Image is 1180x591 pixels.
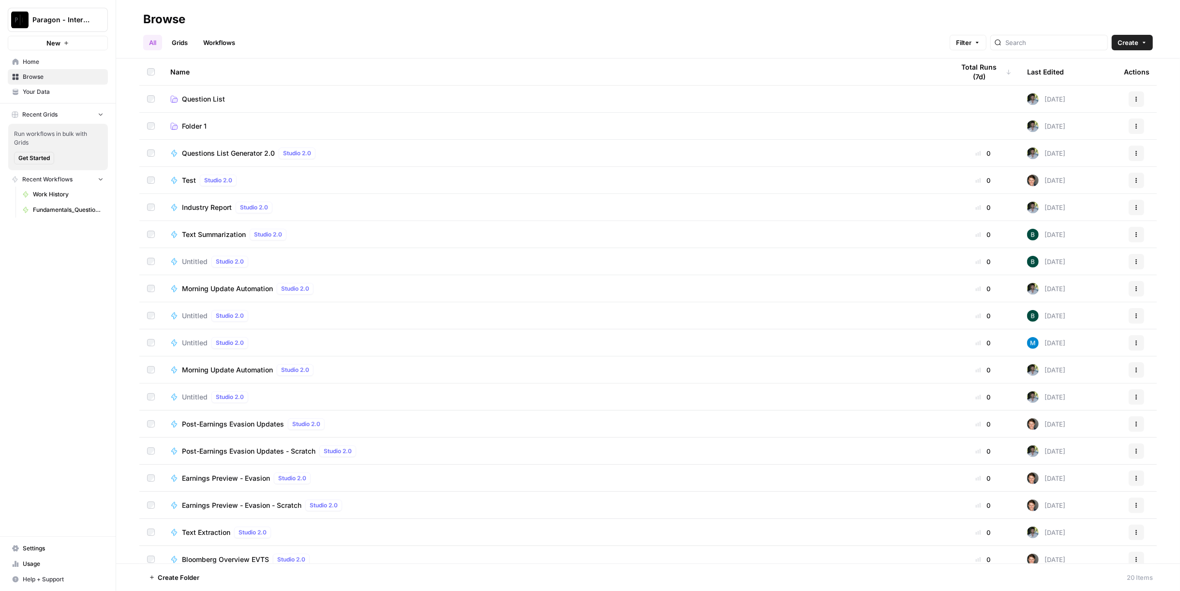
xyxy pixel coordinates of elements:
div: [DATE] [1027,445,1065,457]
a: Fundamentals_Question List [18,202,108,218]
img: qw00ik6ez51o8uf7vgx83yxyzow9 [1027,175,1039,186]
img: gzw0xrzbu4v14xxhgg72x2dyvnw7 [1027,527,1039,538]
div: [DATE] [1027,527,1065,538]
img: gzw0xrzbu4v14xxhgg72x2dyvnw7 [1027,283,1039,295]
span: Usage [23,560,104,568]
div: [DATE] [1027,283,1065,295]
span: Studio 2.0 [278,474,306,483]
span: Help + Support [23,575,104,584]
span: Browse [23,73,104,81]
div: Actions [1124,59,1150,85]
a: Earnings Preview - Evasion - ScratchStudio 2.0 [170,500,939,511]
div: 0 [955,203,1012,212]
span: Home [23,58,104,66]
span: Untitled [182,257,208,266]
a: Post-Earnings Evasion Updates - ScratchStudio 2.0 [170,445,939,457]
img: qw00ik6ez51o8uf7vgx83yxyzow9 [1027,554,1039,565]
img: gzw0xrzbu4v14xxhgg72x2dyvnw7 [1027,120,1039,132]
span: Industry Report [182,203,232,212]
div: 0 [955,473,1012,483]
a: Grids [166,35,194,50]
a: Your Data [8,84,108,100]
span: Question List [182,94,225,104]
div: 0 [955,528,1012,537]
span: Post-Earnings Evasion Updates [182,419,284,429]
div: 0 [955,501,1012,510]
img: c0rfybo51k26pugaisgq14w9tpxb [1027,229,1039,240]
div: [DATE] [1027,391,1065,403]
span: Morning Update Automation [182,284,273,294]
span: Studio 2.0 [277,555,305,564]
a: TestStudio 2.0 [170,175,939,186]
button: Filter [950,35,986,50]
span: Studio 2.0 [281,366,309,374]
span: Filter [956,38,971,47]
span: Run workflows in bulk with Grids [14,130,102,147]
a: Settings [8,541,108,556]
button: Help + Support [8,572,108,587]
input: Search [1005,38,1104,47]
span: Studio 2.0 [216,311,244,320]
img: gzw0xrzbu4v14xxhgg72x2dyvnw7 [1027,93,1039,105]
span: Studio 2.0 [216,339,244,347]
div: [DATE] [1027,473,1065,484]
div: [DATE] [1027,229,1065,240]
span: Post-Earnings Evasion Updates - Scratch [182,446,315,456]
a: UntitledStudio 2.0 [170,256,939,267]
span: Create [1118,38,1138,47]
span: Text Extraction [182,528,230,537]
a: Morning Update AutomationStudio 2.0 [170,364,939,376]
div: 0 [955,230,1012,239]
div: 0 [955,419,1012,429]
div: 0 [955,338,1012,348]
span: Test [182,176,196,185]
div: 0 [955,284,1012,294]
a: Workflows [197,35,241,50]
div: [DATE] [1027,175,1065,186]
span: Studio 2.0 [204,176,232,185]
div: 0 [955,446,1012,456]
button: New [8,36,108,50]
div: 0 [955,555,1012,564]
img: gzw0xrzbu4v14xxhgg72x2dyvnw7 [1027,445,1039,457]
div: 0 [955,311,1012,321]
button: Recent Grids [8,107,108,122]
div: Name [170,59,939,85]
a: Post-Earnings Evasion UpdatesStudio 2.0 [170,418,939,430]
button: Get Started [14,152,54,164]
a: Bloomberg Overview EVTSStudio 2.0 [170,554,939,565]
span: Studio 2.0 [240,203,268,212]
div: [DATE] [1027,418,1065,430]
a: Work History [18,187,108,202]
button: Recent Workflows [8,172,108,187]
span: Text Summarization [182,230,246,239]
span: Studio 2.0 [310,501,338,510]
a: Questions List Generator 2.0Studio 2.0 [170,148,939,159]
img: qw00ik6ez51o8uf7vgx83yxyzow9 [1027,418,1039,430]
a: Home [8,54,108,70]
div: [DATE] [1027,93,1065,105]
a: All [143,35,162,50]
a: UntitledStudio 2.0 [170,310,939,322]
div: 0 [955,392,1012,402]
img: qw00ik6ez51o8uf7vgx83yxyzow9 [1027,473,1039,484]
span: Work History [33,190,104,199]
span: Studio 2.0 [216,393,244,401]
button: Workspace: Paragon - Internal Usage [8,8,108,32]
span: Fundamentals_Question List [33,206,104,214]
span: Earnings Preview - Evasion - Scratch [182,501,301,510]
span: Untitled [182,392,208,402]
a: Folder 1 [170,121,939,131]
a: UntitledStudio 2.0 [170,337,939,349]
img: Paragon - Internal Usage Logo [11,11,29,29]
div: 0 [955,257,1012,266]
img: gzw0xrzbu4v14xxhgg72x2dyvnw7 [1027,364,1039,376]
a: Morning Update AutomationStudio 2.0 [170,283,939,295]
span: Earnings Preview - Evasion [182,473,270,483]
a: Earnings Preview - EvasionStudio 2.0 [170,473,939,484]
span: Untitled [182,338,208,348]
a: Industry ReportStudio 2.0 [170,202,939,213]
div: Browse [143,12,185,27]
span: Studio 2.0 [283,149,311,158]
span: Create Folder [158,573,199,582]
